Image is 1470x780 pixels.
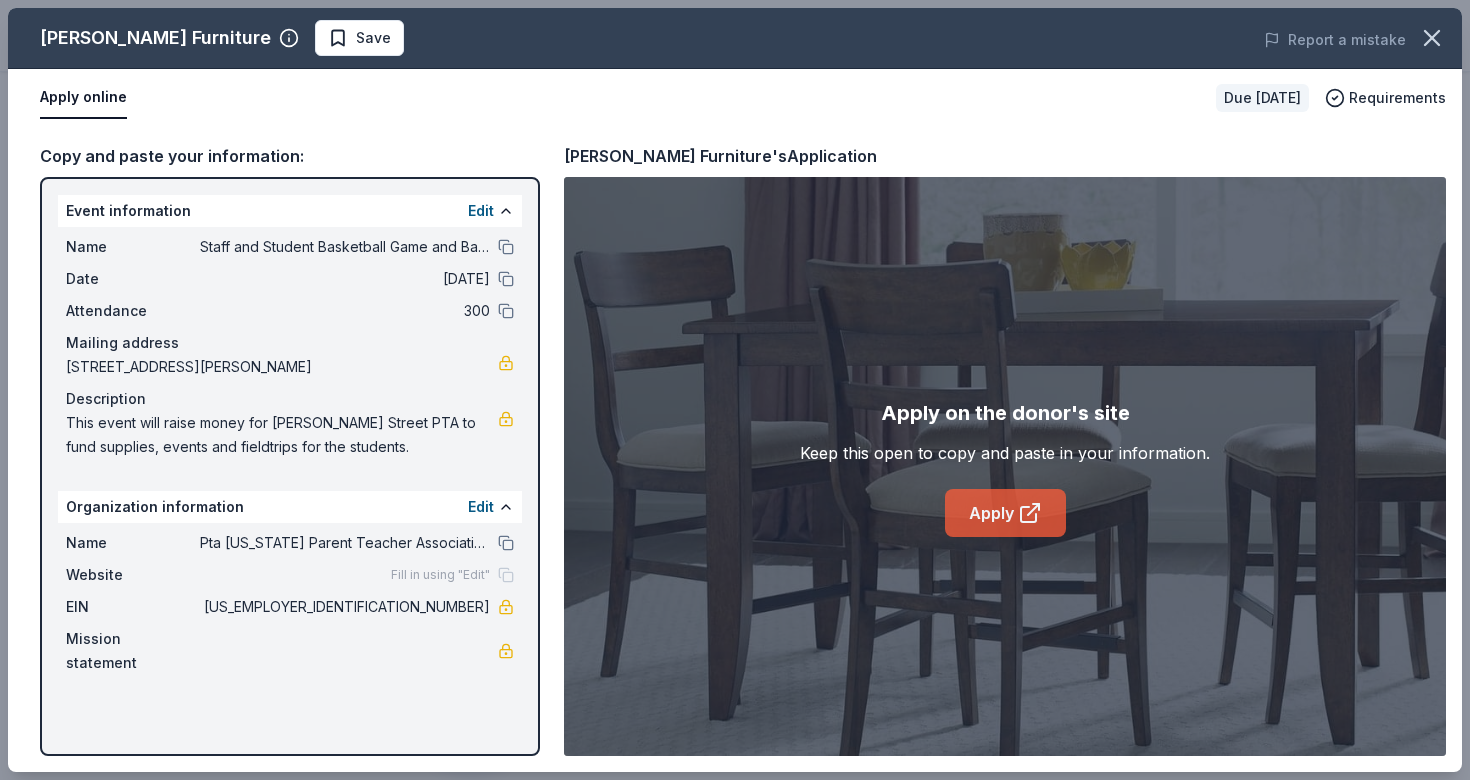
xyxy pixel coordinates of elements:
span: [STREET_ADDRESS][PERSON_NAME] [66,355,498,379]
div: Description [66,387,514,411]
span: Attendance [66,299,200,323]
span: Pta [US_STATE] Parent Teacher Association Inc [200,531,490,555]
span: Save [356,26,391,50]
span: Staff and Student Basketball Game and Basket Raffle [200,235,490,259]
span: This event will raise money for [PERSON_NAME] Street PTA to fund supplies, events and fieldtrips ... [66,411,498,459]
span: Name [66,235,200,259]
div: [PERSON_NAME] Furniture's Application [564,143,877,169]
span: Mission statement [66,627,200,675]
span: [US_EMPLOYER_IDENTIFICATION_NUMBER] [200,595,490,619]
div: Organization information [58,491,522,523]
span: Requirements [1349,86,1446,110]
div: Due [DATE] [1216,84,1309,112]
button: Requirements [1325,86,1446,110]
div: [PERSON_NAME] Furniture [40,22,271,54]
a: Apply [945,489,1066,537]
button: Report a mistake [1264,28,1406,52]
div: Copy and paste your information: [40,143,540,169]
button: Edit [468,495,494,519]
span: 300 [200,299,490,323]
div: Apply on the donor's site [881,397,1130,429]
button: Apply online [40,77,127,119]
span: Name [66,531,200,555]
span: Website [66,563,200,587]
span: [DATE] [200,267,490,291]
div: Event information [58,195,522,227]
button: Save [315,20,404,56]
span: Date [66,267,200,291]
div: Keep this open to copy and paste in your information. [800,441,1210,465]
span: Fill in using "Edit" [391,567,490,583]
span: EIN [66,595,200,619]
div: Mailing address [66,331,514,355]
button: Edit [468,199,494,223]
